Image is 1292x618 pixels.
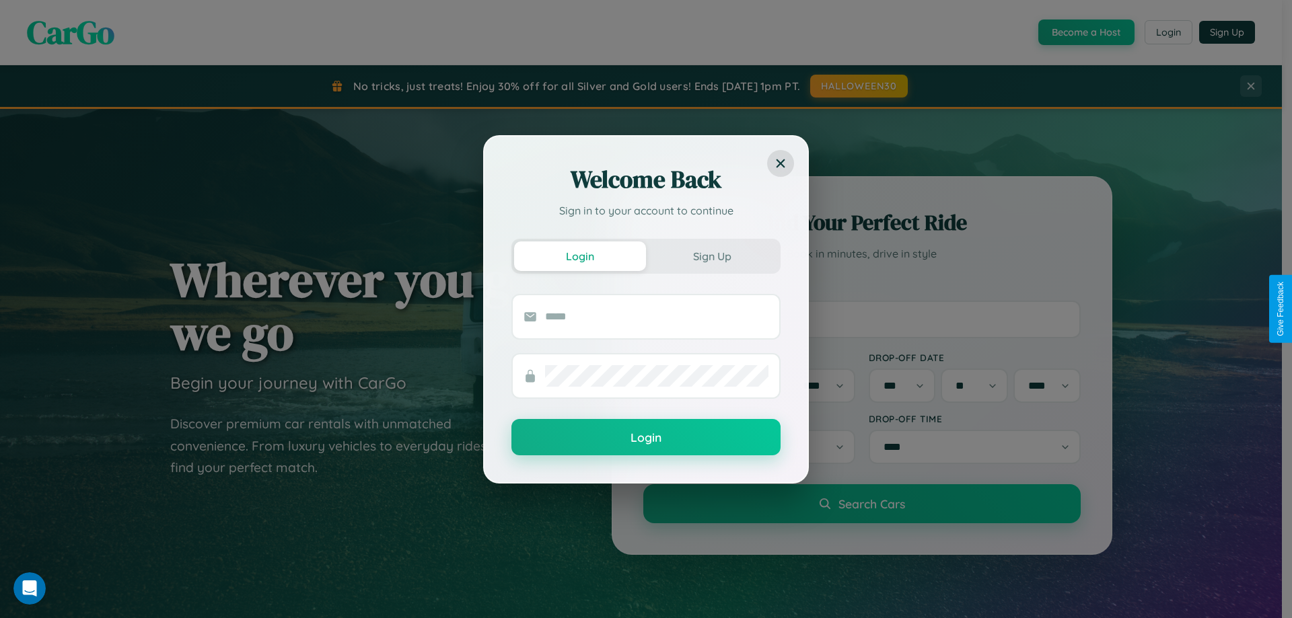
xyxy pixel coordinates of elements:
[514,241,646,271] button: Login
[511,202,781,219] p: Sign in to your account to continue
[646,241,778,271] button: Sign Up
[13,572,46,605] iframe: Intercom live chat
[511,419,781,455] button: Login
[1276,282,1285,336] div: Give Feedback
[511,163,781,196] h2: Welcome Back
